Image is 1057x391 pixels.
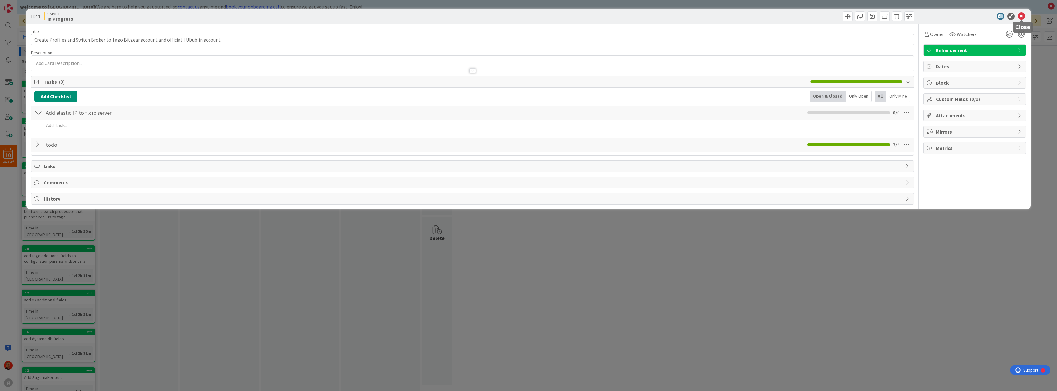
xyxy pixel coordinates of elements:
span: ( 3 ) [59,79,65,85]
h5: Close [1015,24,1030,30]
div: All [875,91,886,102]
input: Add Checklist... [44,139,182,150]
input: type card name here... [31,34,914,45]
div: Only Mine [886,91,910,102]
div: Open & Closed [810,91,846,102]
span: Dates [936,63,1015,70]
div: Only Open [846,91,872,102]
span: ID [31,13,41,20]
b: 11 [36,13,41,19]
span: Watchers [957,30,977,38]
span: Metrics [936,144,1015,152]
span: Owner [930,30,944,38]
span: ( 0/0 ) [970,96,980,102]
span: Attachments [936,112,1015,119]
span: Description [31,50,52,55]
span: SMART [47,11,73,16]
div: 1 [32,2,33,7]
label: Title [31,29,39,34]
input: Add Checklist... [44,107,182,118]
span: Enhancement [936,46,1015,54]
span: Support [13,1,28,8]
span: History [44,195,902,202]
span: Block [936,79,1015,86]
span: Mirrors [936,128,1015,135]
span: Tasks [44,78,807,86]
button: Add Checklist [34,91,77,102]
span: 3 / 3 [893,141,900,148]
span: Comments [44,179,902,186]
b: In Progress [47,16,73,21]
span: Links [44,162,902,170]
span: 0 / 0 [893,109,900,116]
span: Custom Fields [936,95,1015,103]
